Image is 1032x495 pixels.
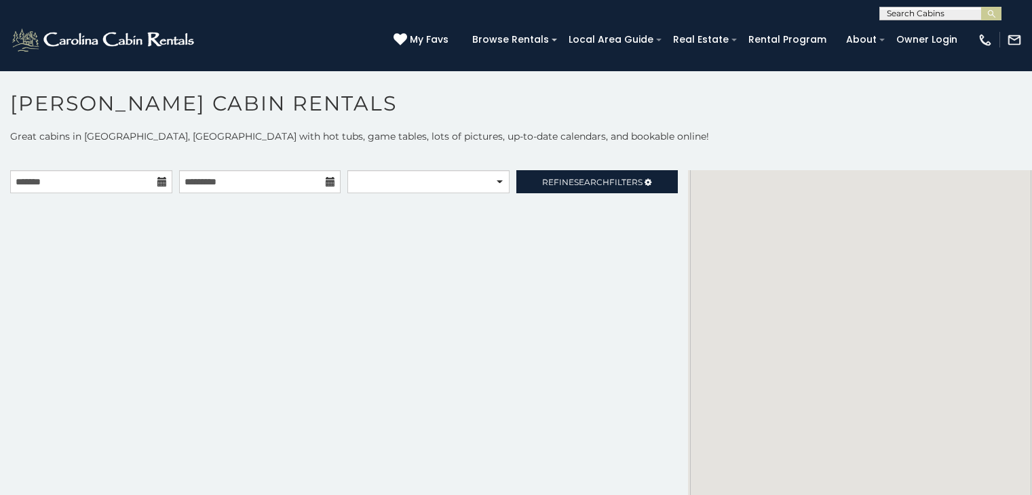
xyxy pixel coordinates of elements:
[666,29,735,50] a: Real Estate
[978,33,993,47] img: phone-regular-white.png
[394,33,452,47] a: My Favs
[562,29,660,50] a: Local Area Guide
[410,33,448,47] span: My Favs
[10,26,198,54] img: White-1-2.png
[1007,33,1022,47] img: mail-regular-white.png
[574,177,609,187] span: Search
[465,29,556,50] a: Browse Rentals
[839,29,883,50] a: About
[542,177,643,187] span: Refine Filters
[742,29,833,50] a: Rental Program
[890,29,964,50] a: Owner Login
[516,170,679,193] a: RefineSearchFilters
